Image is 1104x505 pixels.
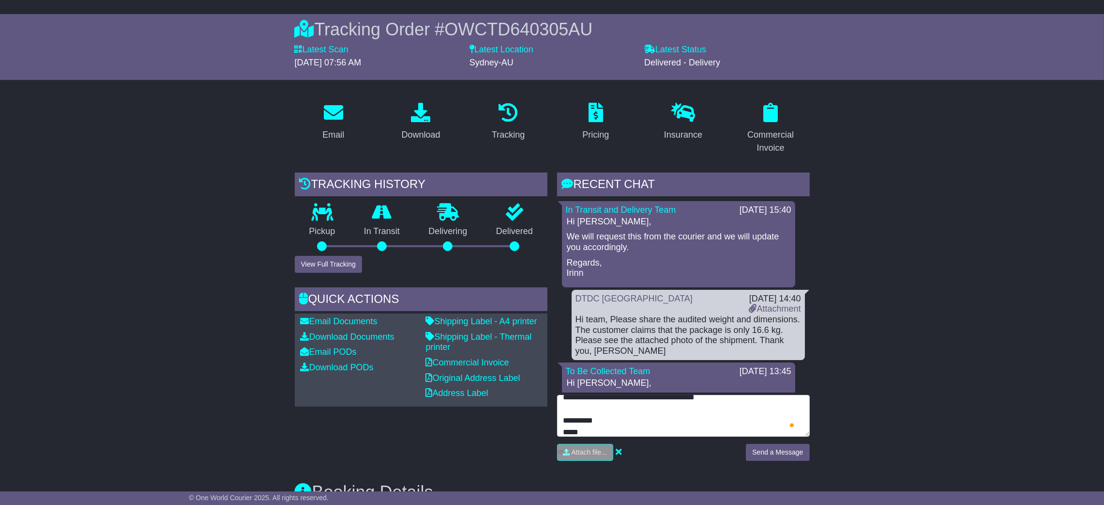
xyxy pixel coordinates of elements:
div: Pricing [582,128,609,142]
a: Commercial Invoice [732,99,810,158]
p: Regards, Irinn [567,258,790,279]
a: Insurance [658,99,709,145]
span: © One World Courier 2025. All rights reserved. [189,494,329,502]
a: DTDC [GEOGRAPHIC_DATA] [575,294,693,303]
a: Address Label [426,388,488,398]
label: Latest Status [644,45,706,55]
span: OWCTD640305AU [444,19,592,39]
a: Email Documents [301,316,378,326]
a: Download [395,99,446,145]
div: Quick Actions [295,287,547,314]
a: Commercial Invoice [426,358,509,367]
p: We will request this from the courier and we will update you accordingly. [567,232,790,252]
div: [DATE] 15:40 [740,205,791,216]
a: To Be Collected Team [566,366,650,376]
a: Email [316,99,350,145]
span: [DATE] 07:56 AM [295,58,362,67]
a: Pricing [576,99,615,145]
p: Delivered [482,226,547,237]
a: Tracking [485,99,531,145]
p: In Transit [349,226,414,237]
button: Send a Message [746,444,809,461]
div: Insurance [664,128,702,142]
div: Commercial Invoice [738,128,803,155]
span: Sydney-AU [469,58,514,67]
textarea: To enrich screen reader interactions, please activate Accessibility in Grammarly extension settings [557,395,810,437]
a: Attachment [749,304,801,314]
a: Email PODs [301,347,357,357]
p: Pickup [295,226,350,237]
a: Shipping Label - Thermal printer [426,332,532,352]
div: Tracking history [295,173,547,199]
div: [DATE] 13:45 [740,366,791,377]
div: [DATE] 14:40 [749,294,801,304]
h3: Booking Details [295,483,810,502]
div: Hi team, Please share the audited weight and dimensions. The customer claims that the package is ... [575,315,801,356]
a: Download Documents [301,332,394,342]
label: Latest Location [469,45,533,55]
div: Tracking [492,128,525,142]
p: Delivering [414,226,482,237]
a: Shipping Label - A4 printer [426,316,537,326]
div: Download [401,128,440,142]
a: Original Address Label [426,373,520,383]
a: In Transit and Delivery Team [566,205,676,215]
div: Email [322,128,344,142]
div: RECENT CHAT [557,173,810,199]
div: Tracking Order # [295,19,810,40]
p: Hi [PERSON_NAME], [567,378,790,389]
p: Hi [PERSON_NAME], [567,217,790,227]
span: Delivered - Delivery [644,58,720,67]
button: View Full Tracking [295,256,362,273]
label: Latest Scan [295,45,348,55]
a: Download PODs [301,363,374,372]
